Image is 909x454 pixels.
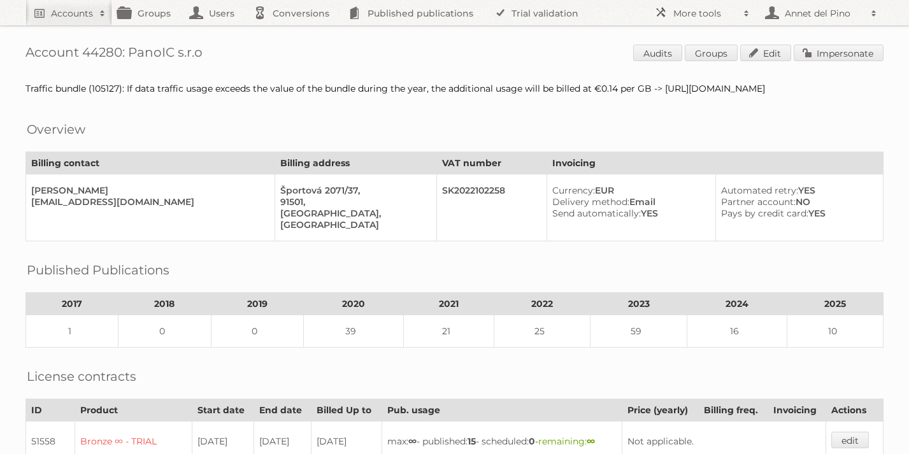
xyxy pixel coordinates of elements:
[280,185,426,196] div: Športová 2071/37,
[673,7,737,20] h2: More tools
[408,436,417,447] strong: ∞
[787,315,883,348] td: 10
[721,196,873,208] div: NO
[26,293,118,315] th: 2017
[768,399,826,422] th: Invoicing
[75,399,192,422] th: Product
[590,293,687,315] th: 2023
[552,185,706,196] div: EUR
[211,315,303,348] td: 0
[685,45,738,61] a: Groups
[721,185,798,196] span: Automated retry:
[280,196,426,208] div: 91501,
[437,152,547,174] th: VAT number
[721,196,796,208] span: Partner account:
[547,152,883,174] th: Invoicing
[552,196,629,208] span: Delivery method:
[280,219,426,231] div: [GEOGRAPHIC_DATA]
[826,399,884,422] th: Actions
[468,436,476,447] strong: 15
[687,315,787,348] td: 16
[721,208,873,219] div: YES
[280,208,426,219] div: [GEOGRAPHIC_DATA],
[721,208,808,219] span: Pays by credit card:
[529,436,535,447] strong: 0
[633,45,682,61] a: Audits
[382,399,622,422] th: Pub. usage
[403,315,494,348] td: 21
[782,7,864,20] h2: Annet del Pino
[26,315,118,348] td: 1
[211,293,303,315] th: 2019
[552,185,595,196] span: Currency:
[494,293,590,315] th: 2022
[831,432,869,448] a: edit
[787,293,883,315] th: 2025
[590,315,687,348] td: 59
[552,208,641,219] span: Send automatically:
[118,315,211,348] td: 0
[552,208,706,219] div: YES
[303,315,403,348] td: 39
[403,293,494,315] th: 2021
[31,185,264,196] div: [PERSON_NAME]
[192,399,254,422] th: Start date
[622,399,699,422] th: Price (yearly)
[721,185,873,196] div: YES
[740,45,791,61] a: Edit
[587,436,595,447] strong: ∞
[26,399,75,422] th: ID
[303,293,403,315] th: 2020
[118,293,211,315] th: 2018
[311,399,382,422] th: Billed Up to
[794,45,884,61] a: Impersonate
[437,174,547,241] td: SK2022102258
[254,399,311,422] th: End date
[275,152,436,174] th: Billing address
[27,120,85,139] h2: Overview
[51,7,93,20] h2: Accounts
[494,315,590,348] td: 25
[25,83,884,94] div: Traffic bundle (105127): If data traffic usage exceeds the value of the bundle during the year, t...
[26,152,275,174] th: Billing contact
[27,260,169,280] h2: Published Publications
[25,45,884,64] h1: Account 44280: PanoIC s.r.o
[27,367,136,386] h2: License contracts
[31,196,264,208] div: [EMAIL_ADDRESS][DOMAIN_NAME]
[552,196,706,208] div: Email
[687,293,787,315] th: 2024
[538,436,595,447] span: remaining:
[699,399,768,422] th: Billing freq.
